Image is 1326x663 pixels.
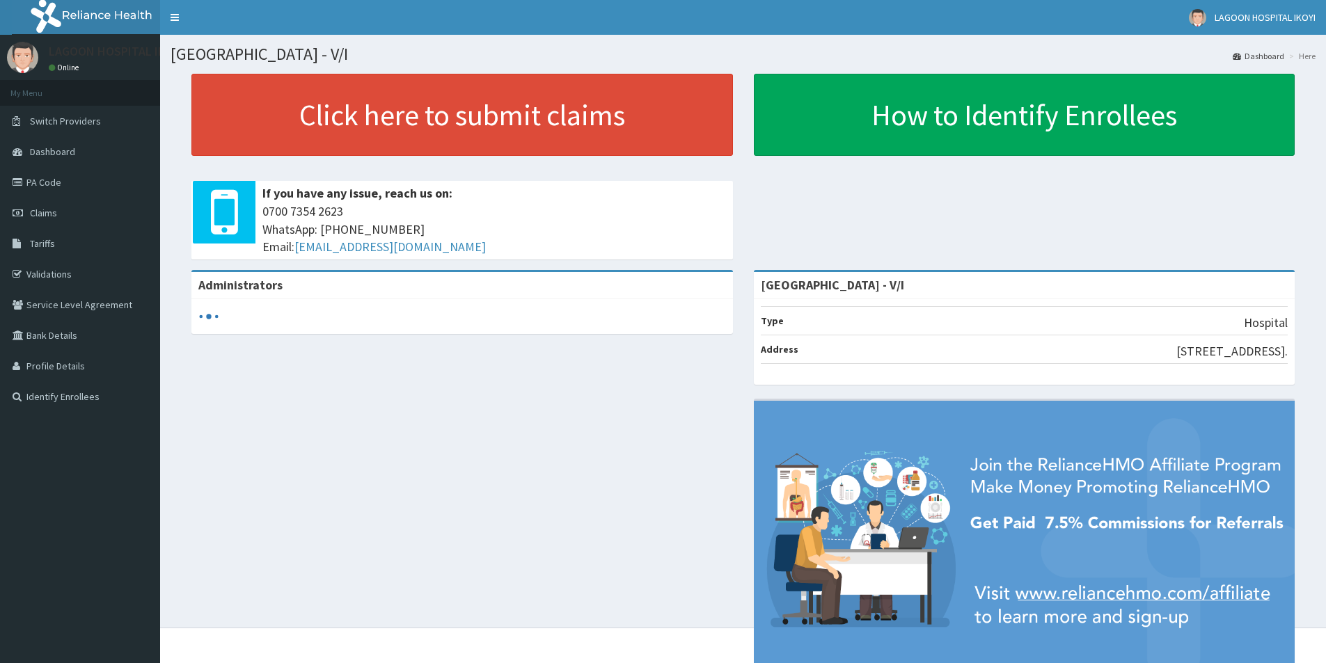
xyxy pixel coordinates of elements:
b: Address [761,343,798,356]
strong: [GEOGRAPHIC_DATA] - V/I [761,277,904,293]
b: Type [761,314,784,327]
a: Dashboard [1233,50,1284,62]
span: 0700 7354 2623 WhatsApp: [PHONE_NUMBER] Email: [262,202,726,256]
b: Administrators [198,277,283,293]
b: If you have any issue, reach us on: [262,185,452,201]
span: Dashboard [30,145,75,158]
span: Switch Providers [30,115,101,127]
a: Click here to submit claims [191,74,733,156]
p: LAGOON HOSPITAL IKOYI [49,45,183,58]
svg: audio-loading [198,306,219,327]
a: [EMAIL_ADDRESS][DOMAIN_NAME] [294,239,486,255]
a: How to Identify Enrollees [754,74,1295,156]
li: Here [1286,50,1316,62]
span: LAGOON HOSPITAL IKOYI [1215,11,1316,24]
span: Claims [30,207,57,219]
a: Online [49,63,82,72]
span: Tariffs [30,237,55,250]
h1: [GEOGRAPHIC_DATA] - V/I [171,45,1316,63]
p: Hospital [1244,314,1288,332]
p: [STREET_ADDRESS]. [1176,342,1288,360]
img: User Image [1189,9,1206,26]
img: User Image [7,42,38,73]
